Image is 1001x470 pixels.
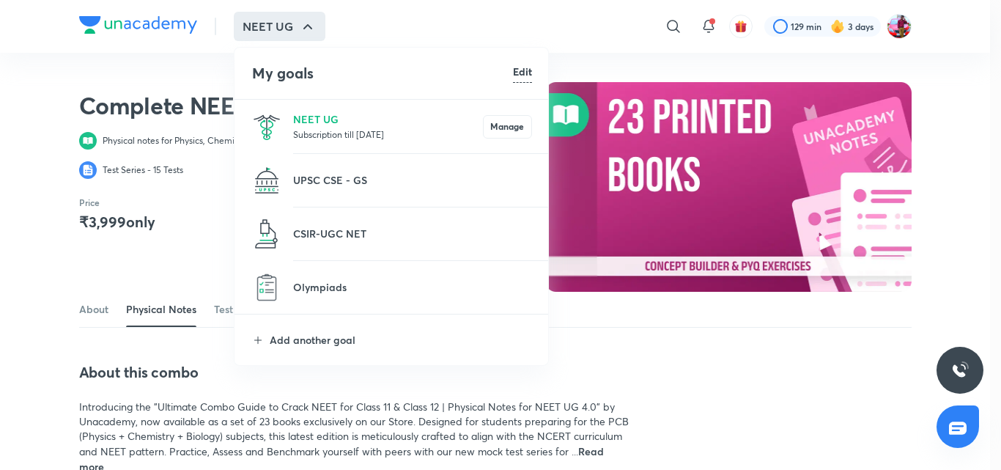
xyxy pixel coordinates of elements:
[483,115,532,139] button: Manage
[252,112,281,142] img: NEET UG
[293,127,483,142] p: Subscription till [DATE]
[252,62,513,84] h4: My goals
[252,166,281,195] img: UPSC CSE - GS
[293,111,483,127] p: NEET UG
[252,273,281,302] img: Olympiads
[252,219,281,249] img: CSIR-UGC NET
[513,64,532,79] h6: Edit
[293,172,532,188] p: UPSC CSE - GS
[293,279,532,295] p: Olympiads
[293,226,532,241] p: CSIR-UGC NET
[270,332,532,348] p: Add another goal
